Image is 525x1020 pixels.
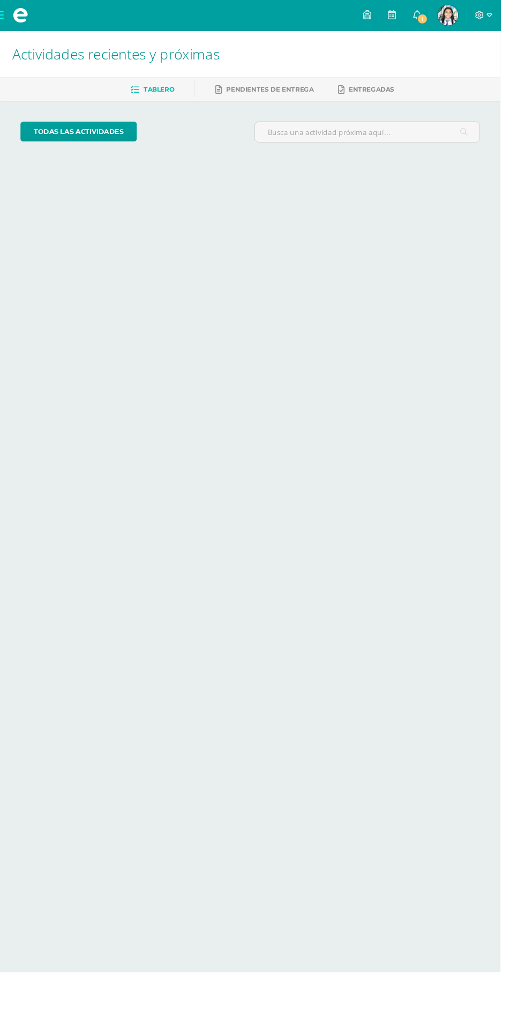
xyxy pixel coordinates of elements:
[137,85,183,102] a: Tablero
[366,89,414,97] span: Entregadas
[237,89,329,97] span: Pendientes de entrega
[355,85,414,102] a: Entregadas
[459,5,481,27] img: c8b2554278c2aa8190328a3408ea909e.png
[21,127,144,148] a: todas las Actividades
[151,89,183,97] span: Tablero
[13,46,230,66] span: Actividades recientes y próximas
[267,128,503,149] input: Busca una actividad próxima aquí...
[226,85,329,102] a: Pendientes de entrega
[437,14,449,26] span: 1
